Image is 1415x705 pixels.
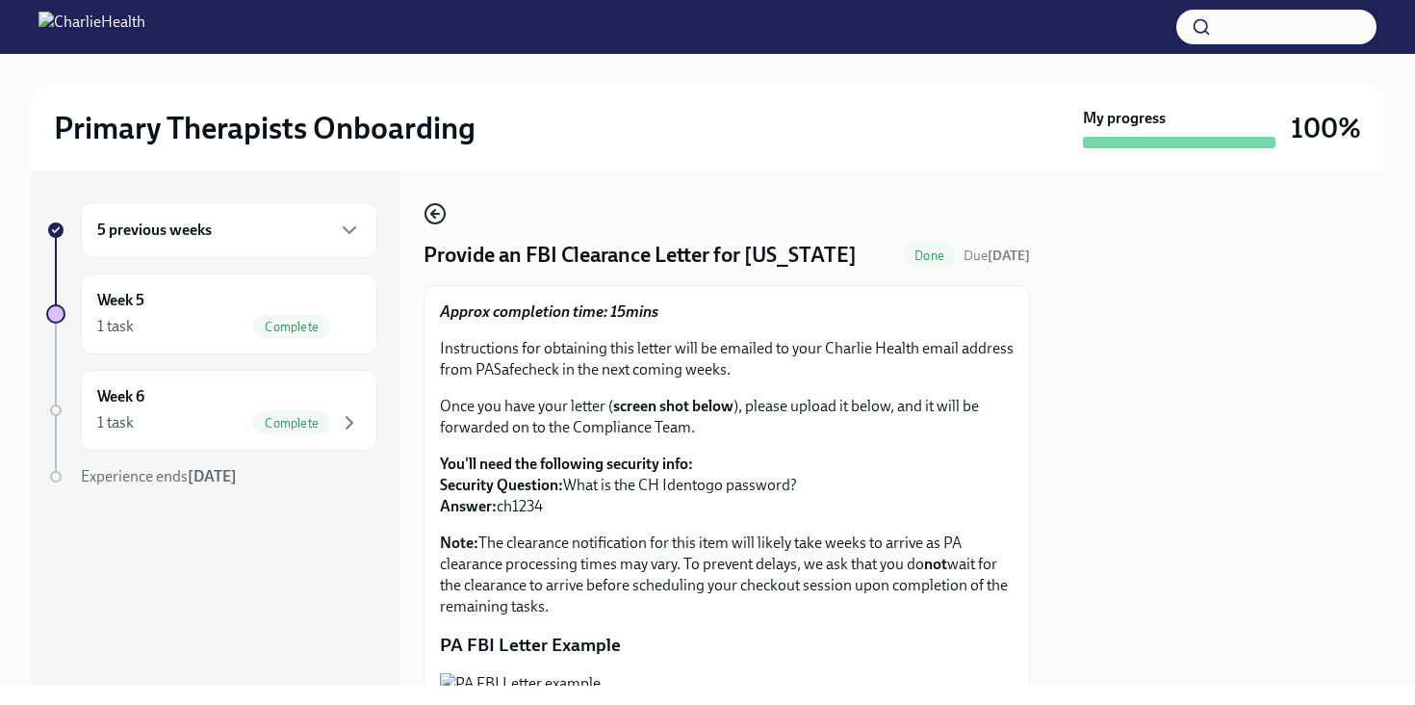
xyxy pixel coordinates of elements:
[54,109,476,147] h2: Primary Therapists Onboarding
[440,534,478,552] strong: Note:
[81,202,377,258] div: 5 previous weeks
[440,455,693,473] strong: You'll need the following security info:
[440,673,1014,694] button: Zoom image
[1083,108,1166,129] strong: My progress
[440,497,497,515] strong: Answer:
[81,467,237,485] span: Experience ends
[964,248,1030,264] span: Due
[1291,111,1361,145] h3: 100%
[97,386,144,407] h6: Week 6
[440,396,1014,438] p: Once you have your letter ( ), please upload it below, and it will be forwarded on to the Complia...
[440,302,658,321] strong: Approx completion time: 15mins
[440,476,563,494] strong: Security Question:
[97,290,144,311] h6: Week 5
[253,320,330,334] span: Complete
[97,412,134,433] div: 1 task
[97,316,134,337] div: 1 task
[39,12,145,42] img: CharlieHealth
[188,467,237,485] strong: [DATE]
[424,241,857,270] h4: Provide an FBI Clearance Letter for [US_STATE]
[97,220,212,241] h6: 5 previous weeks
[903,248,956,263] span: Done
[440,338,1014,380] p: Instructions for obtaining this letter will be emailed to your Charlie Health email address from ...
[46,274,377,354] a: Week 51 taskComplete
[440,533,1014,617] p: The clearance notification for this item will likely take weeks to arrive as PA clearance process...
[440,633,1014,658] p: PA FBI Letter Example
[46,370,377,451] a: Week 61 taskComplete
[613,397,733,415] strong: screen shot below
[440,454,1014,517] p: What is the CH Identogo password? ch1234
[964,247,1030,265] span: September 18th, 2025 09:00
[253,416,330,431] span: Complete
[924,555,947,573] strong: not
[988,248,1030,264] strong: [DATE]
